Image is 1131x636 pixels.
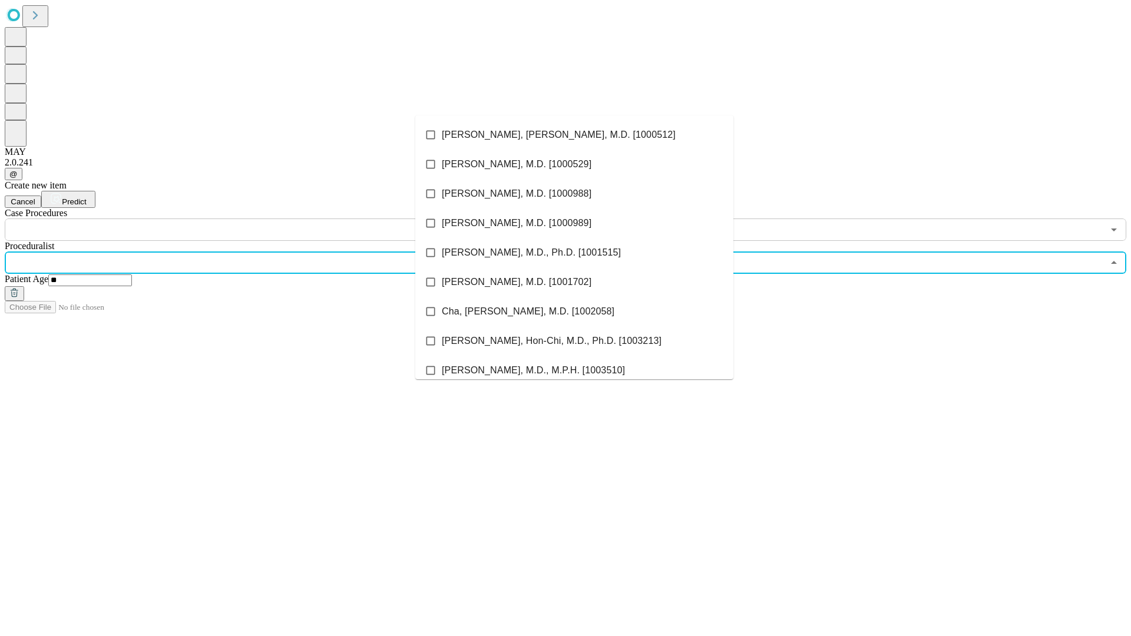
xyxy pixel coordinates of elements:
[442,304,614,319] span: Cha, [PERSON_NAME], M.D. [1002058]
[62,197,86,206] span: Predict
[442,216,591,230] span: [PERSON_NAME], M.D. [1000989]
[5,196,41,208] button: Cancel
[1106,221,1122,238] button: Open
[442,363,625,377] span: [PERSON_NAME], M.D., M.P.H. [1003510]
[41,191,95,208] button: Predict
[5,180,67,190] span: Create new item
[442,334,662,348] span: [PERSON_NAME], Hon-Chi, M.D., Ph.D. [1003213]
[5,241,54,251] span: Proceduralist
[5,208,67,218] span: Scheduled Procedure
[5,147,1126,157] div: MAY
[1106,254,1122,271] button: Close
[442,275,591,289] span: [PERSON_NAME], M.D. [1001702]
[442,128,676,142] span: [PERSON_NAME], [PERSON_NAME], M.D. [1000512]
[5,274,48,284] span: Patient Age
[5,157,1126,168] div: 2.0.241
[442,246,621,260] span: [PERSON_NAME], M.D., Ph.D. [1001515]
[442,187,591,201] span: [PERSON_NAME], M.D. [1000988]
[5,168,22,180] button: @
[11,197,35,206] span: Cancel
[9,170,18,178] span: @
[442,157,591,171] span: [PERSON_NAME], M.D. [1000529]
